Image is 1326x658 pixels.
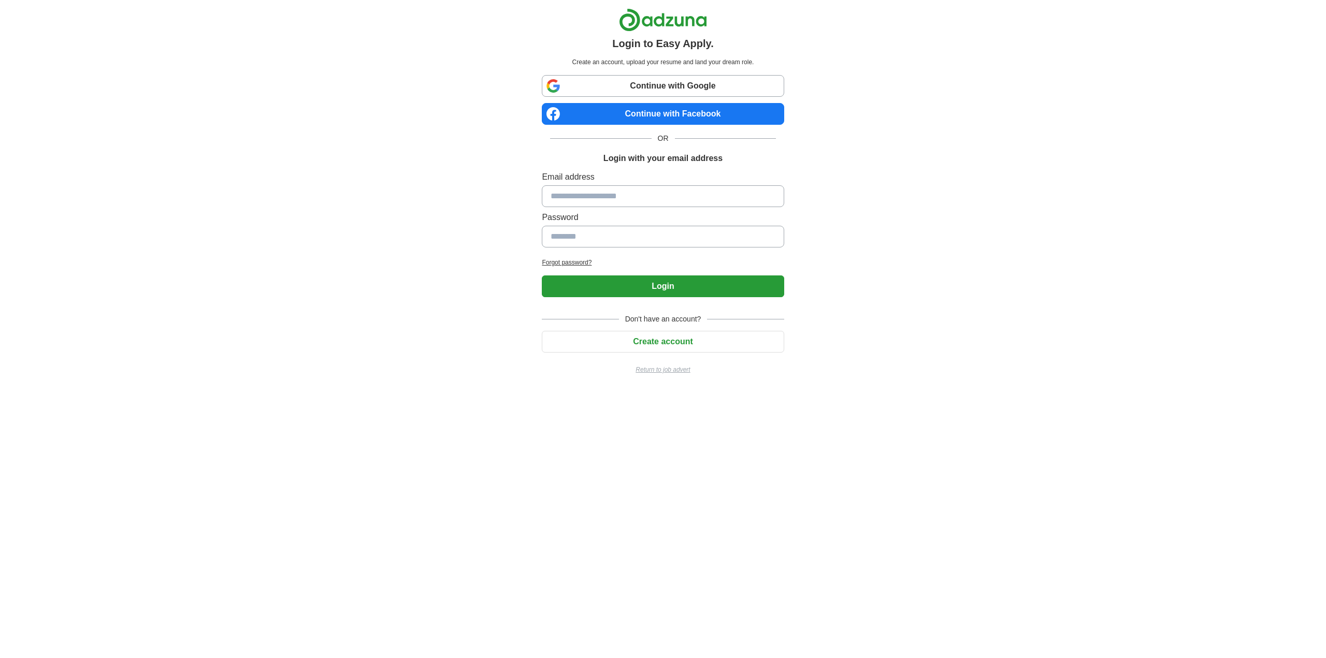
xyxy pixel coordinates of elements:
[619,8,707,32] img: Adzuna logo
[542,171,784,183] label: Email address
[612,36,714,51] h1: Login to Easy Apply.
[542,258,784,267] a: Forgot password?
[542,75,784,97] a: Continue with Google
[542,337,784,346] a: Create account
[603,152,723,165] h1: Login with your email address
[542,211,784,224] label: Password
[544,57,782,67] p: Create an account, upload your resume and land your dream role.
[542,103,784,125] a: Continue with Facebook
[652,133,675,144] span: OR
[542,331,784,353] button: Create account
[619,314,708,325] span: Don't have an account?
[542,275,784,297] button: Login
[542,365,784,374] a: Return to job advert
